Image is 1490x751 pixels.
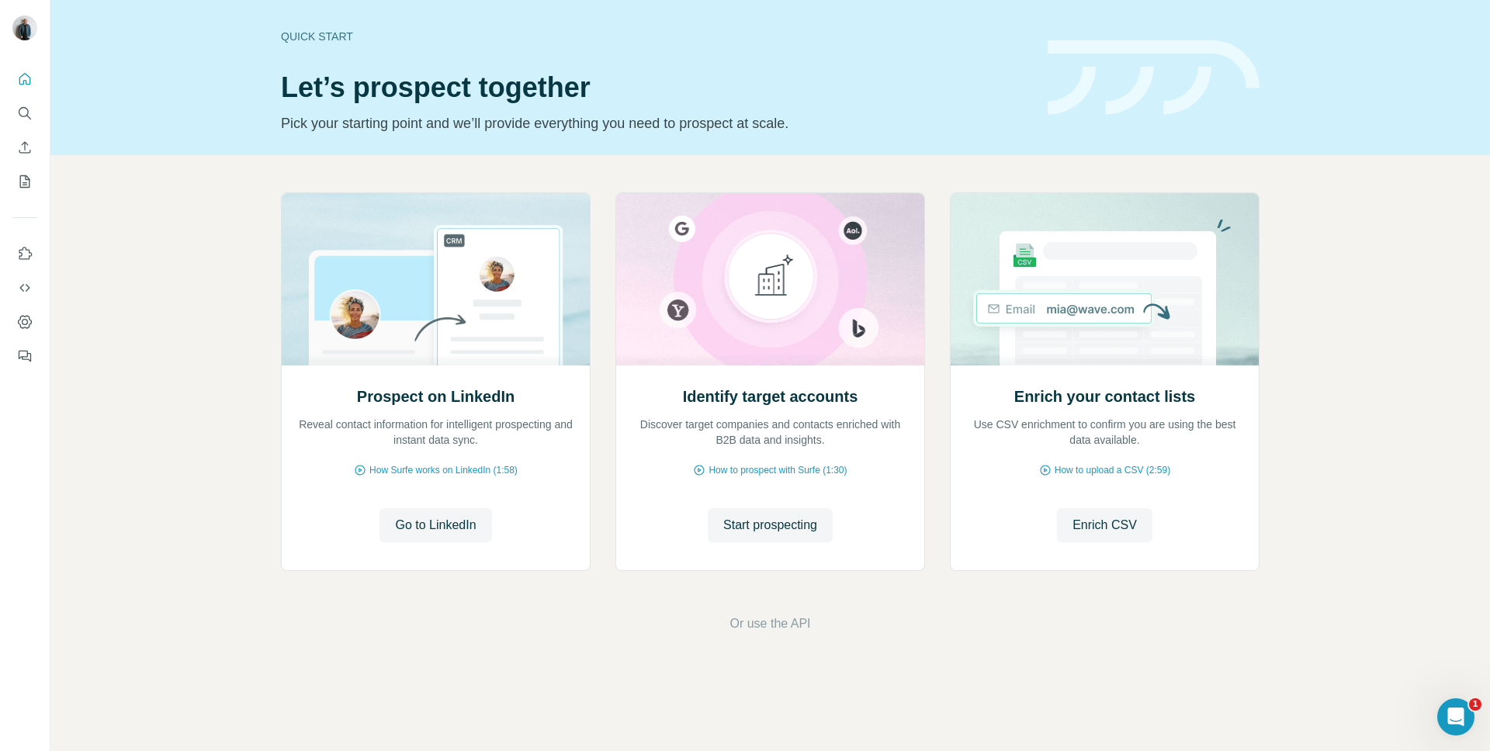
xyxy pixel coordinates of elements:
[12,168,37,196] button: My lists
[12,16,37,40] img: Avatar
[1048,40,1260,116] img: banner
[950,193,1260,365] img: Enrich your contact lists
[1057,508,1152,542] button: Enrich CSV
[12,99,37,127] button: Search
[281,112,1029,134] p: Pick your starting point and we’ll provide everything you need to prospect at scale.
[1469,698,1481,711] span: 1
[1014,386,1195,407] h2: Enrich your contact lists
[12,240,37,268] button: Use Surfe on LinkedIn
[729,614,810,633] button: Or use the API
[12,65,37,93] button: Quick start
[723,516,817,535] span: Start prospecting
[357,386,515,407] h2: Prospect on LinkedIn
[369,463,518,477] span: How Surfe works on LinkedIn (1:58)
[1437,698,1474,735] iframe: Intercom live chat
[709,463,847,477] span: How to prospect with Surfe (1:30)
[12,308,37,336] button: Dashboard
[12,274,37,302] button: Use Surfe API
[379,508,491,542] button: Go to LinkedIn
[708,508,833,542] button: Start prospecting
[12,342,37,370] button: Feedback
[395,516,476,535] span: Go to LinkedIn
[281,193,591,365] img: Prospect on LinkedIn
[297,417,574,448] p: Reveal contact information for intelligent prospecting and instant data sync.
[12,133,37,161] button: Enrich CSV
[683,386,858,407] h2: Identify target accounts
[1055,463,1170,477] span: How to upload a CSV (2:59)
[615,193,925,365] img: Identify target accounts
[632,417,909,448] p: Discover target companies and contacts enriched with B2B data and insights.
[281,29,1029,44] div: Quick start
[966,417,1243,448] p: Use CSV enrichment to confirm you are using the best data available.
[1072,516,1137,535] span: Enrich CSV
[281,72,1029,103] h1: Let’s prospect together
